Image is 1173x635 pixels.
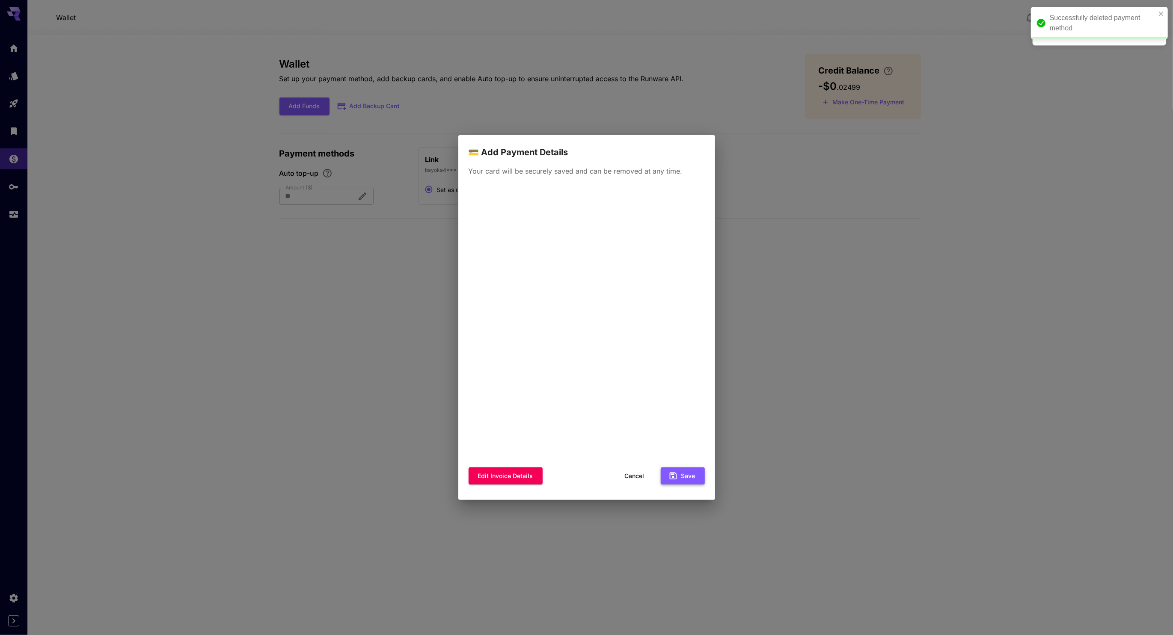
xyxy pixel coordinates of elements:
[661,467,705,485] button: Save
[467,185,707,462] iframe: Secure payment input frame
[1051,20,1155,40] div: Successfully deleted payment method
[615,467,654,485] button: Cancel
[1050,13,1156,33] div: Successfully deleted payment method
[1158,10,1164,17] button: close
[469,166,705,176] p: Your card will be securely saved and can be removed at any time.
[458,135,715,159] h2: 💳 Add Payment Details
[469,467,543,485] button: Edit invoice details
